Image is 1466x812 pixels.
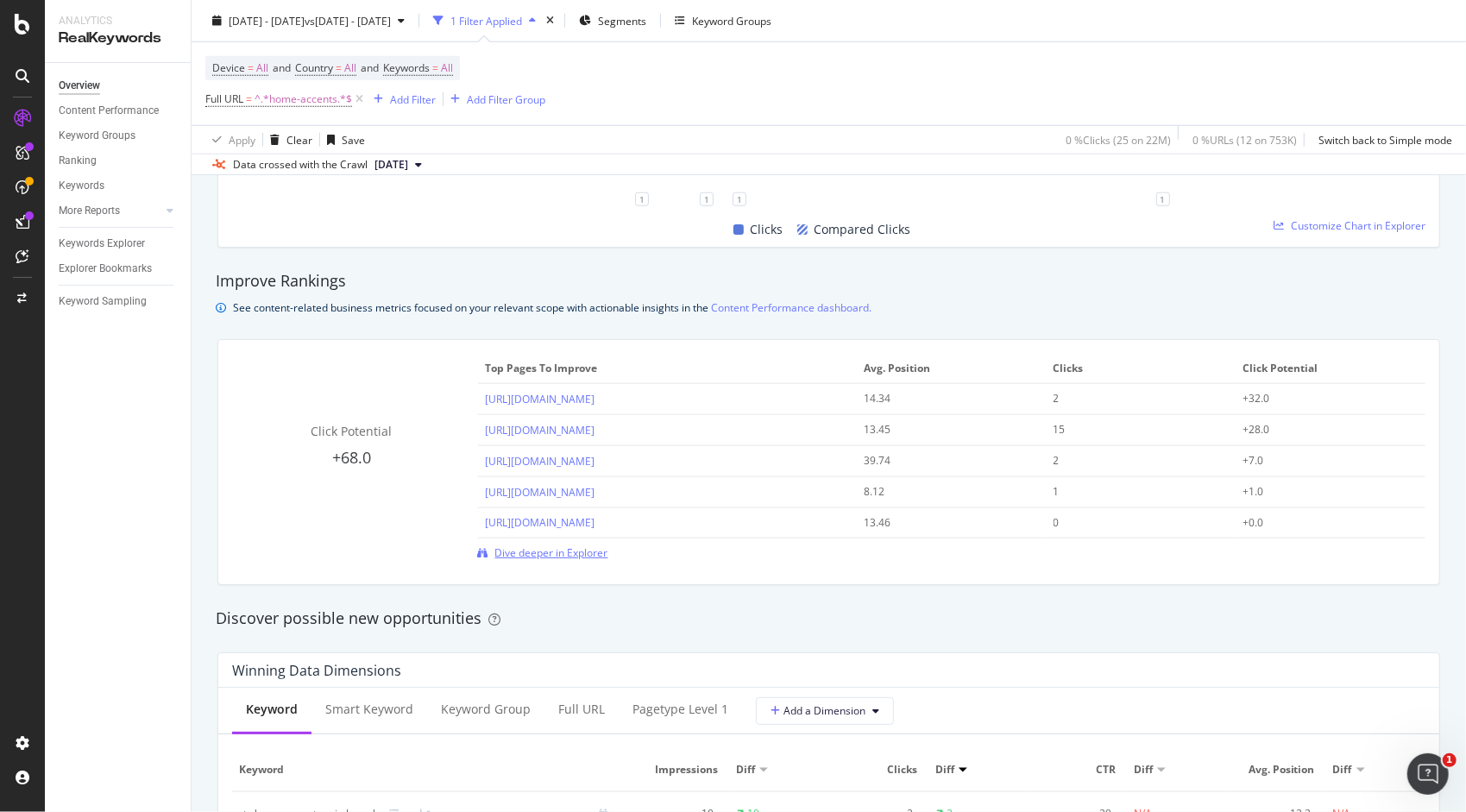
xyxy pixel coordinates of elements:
button: Add Filter Group [444,89,545,110]
a: [URL][DOMAIN_NAME] [485,392,595,406]
div: 1 Filter Applied [450,13,522,28]
div: 15 [1054,422,1211,437]
a: Explorer Bookmarks [59,260,179,278]
span: = [248,60,254,75]
span: Top pages to improve [485,361,846,376]
span: Keywords [383,60,430,75]
span: Clicks [1054,361,1225,376]
iframe: Intercom live chat [1407,753,1449,795]
div: Discover possible new opportunities [216,607,1442,630]
div: times [543,12,557,29]
span: Clicks [751,219,783,240]
div: RealKeywords [59,28,177,48]
button: Keyword Groups [668,7,778,35]
span: Diff [935,762,954,777]
button: 1 Filter Applied [426,7,543,35]
div: Analytics [59,14,177,28]
button: Apply [205,126,255,154]
span: Clicks [836,762,917,777]
span: 2024 Jun. 29th [374,157,408,173]
span: vs [DATE] - [DATE] [305,13,391,28]
span: All [256,56,268,80]
span: Diff [1134,762,1153,777]
div: More Reports [59,202,120,220]
div: Ranking [59,152,97,170]
div: Add Filter [390,91,436,106]
div: +32.0 [1243,391,1400,406]
div: 2 [1054,391,1211,406]
div: 13.45 [864,422,1022,437]
span: Diff [736,762,755,777]
a: More Reports [59,202,161,220]
a: Customize Chart in Explorer [1274,218,1425,233]
div: 0 [1054,515,1211,531]
div: Improve Rankings [216,270,1442,293]
span: Full URL [205,91,243,106]
a: [URL][DOMAIN_NAME] [485,454,595,469]
div: Add Filter Group [467,91,545,106]
div: Clear [286,132,312,147]
span: All [441,56,453,80]
div: Keyword Group [441,701,531,718]
span: [DATE] - [DATE] [229,13,305,28]
span: Impressions [637,762,718,777]
div: Keywords [59,177,104,195]
button: Clear [263,126,312,154]
span: All [344,56,356,80]
span: Keyword [239,762,619,777]
a: Keywords [59,177,179,195]
span: and [361,60,379,75]
div: Overview [59,77,100,95]
div: +7.0 [1243,453,1400,469]
a: Overview [59,77,179,95]
div: pagetype Level 1 [632,701,728,718]
div: Data crossed with the Crawl [233,157,368,173]
span: 1 [1443,753,1457,767]
a: [URL][DOMAIN_NAME] [485,485,595,500]
a: Content Performance dashboard. [711,299,871,317]
div: 14.34 [864,391,1022,406]
span: Dive deeper in Explorer [495,545,608,560]
div: 1 [1054,484,1211,500]
button: Add Filter [367,89,436,110]
span: Country [295,60,333,75]
div: Full URL [558,701,605,718]
button: [DATE] [368,154,429,175]
span: Click Potential [311,423,392,439]
span: CTR [1035,762,1116,777]
div: 8.12 [864,484,1022,500]
a: Keywords Explorer [59,235,179,253]
div: Keyword Sampling [59,293,147,311]
div: Switch back to Simple mode [1318,132,1452,147]
span: Diff [1333,762,1352,777]
a: Dive deeper in Explorer [478,545,608,560]
div: Keyword Groups [59,127,135,145]
button: Segments [572,7,653,35]
div: Smart Keyword [325,701,413,718]
span: and [273,60,291,75]
div: +28.0 [1243,422,1400,437]
div: Save [342,132,365,147]
button: Save [320,126,365,154]
div: 1 [700,192,714,206]
div: 2 [1054,453,1211,469]
span: Avg. Position [1234,762,1315,777]
div: 1 [635,192,649,206]
a: Ranking [59,152,179,170]
div: +1.0 [1243,484,1400,500]
span: = [246,91,252,106]
span: = [336,60,342,75]
span: Device [212,60,245,75]
div: Apply [229,132,255,147]
div: Keyword Groups [692,13,771,28]
a: [URL][DOMAIN_NAME] [485,515,595,530]
a: Content Performance [59,102,179,120]
div: 1 [1156,192,1170,206]
button: [DATE] - [DATE]vs[DATE] - [DATE] [205,7,412,35]
div: 13.46 [864,515,1022,531]
div: Keywords Explorer [59,235,145,253]
a: Keyword Groups [59,127,179,145]
a: [URL][DOMAIN_NAME] [485,423,595,437]
button: Add a Dimension [756,697,894,725]
div: Content Performance [59,102,159,120]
